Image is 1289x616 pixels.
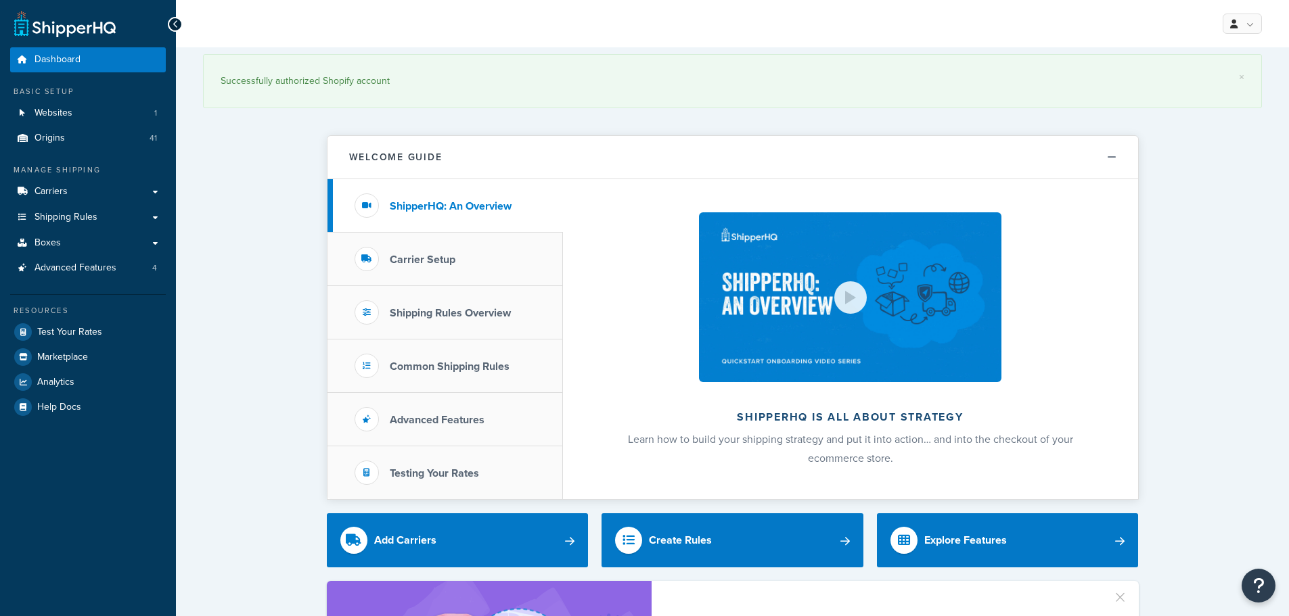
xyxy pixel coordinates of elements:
[327,136,1138,179] button: Welcome Guide
[152,262,157,274] span: 4
[628,431,1073,466] span: Learn how to build your shipping strategy and put it into action… and into the checkout of your e...
[35,54,81,66] span: Dashboard
[10,345,166,369] a: Marketplace
[390,414,484,426] h3: Advanced Features
[1239,72,1244,82] a: ×
[699,212,1001,382] img: ShipperHQ is all about strategy
[10,231,166,256] a: Boxes
[35,212,97,223] span: Shipping Rules
[599,411,1102,423] h2: ShipperHQ is all about strategy
[10,126,166,151] li: Origins
[374,531,436,550] div: Add Carriers
[35,262,116,274] span: Advanced Features
[154,108,157,119] span: 1
[10,370,166,394] a: Analytics
[602,513,863,567] a: Create Rules
[924,531,1007,550] div: Explore Features
[327,513,589,567] a: Add Carriers
[35,133,65,144] span: Origins
[877,513,1139,567] a: Explore Features
[37,377,74,388] span: Analytics
[10,179,166,204] a: Carriers
[10,305,166,316] div: Resources
[221,72,1244,91] div: Successfully authorized Shopify account
[390,200,512,212] h3: ShipperHQ: An Overview
[35,237,61,249] span: Boxes
[390,360,510,373] h3: Common Shipping Rules
[10,86,166,97] div: Basic Setup
[10,101,166,126] a: Websites1
[390,254,455,266] h3: Carrier Setup
[10,47,166,72] a: Dashboard
[10,126,166,151] a: Origins41
[649,531,712,550] div: Create Rules
[35,186,68,197] span: Carriers
[349,152,443,162] h2: Welcome Guide
[10,256,166,281] a: Advanced Features4
[390,307,511,319] h3: Shipping Rules Overview
[10,320,166,344] a: Test Your Rates
[35,108,72,119] span: Websites
[390,467,479,479] h3: Testing Your Rates
[37,402,81,413] span: Help Docs
[10,256,166,281] li: Advanced Features
[10,395,166,419] a: Help Docs
[10,101,166,126] li: Websites
[37,327,102,338] span: Test Your Rates
[37,352,88,363] span: Marketplace
[150,133,157,144] span: 41
[1242,569,1275,602] button: Open Resource Center
[10,205,166,230] a: Shipping Rules
[10,164,166,176] div: Manage Shipping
